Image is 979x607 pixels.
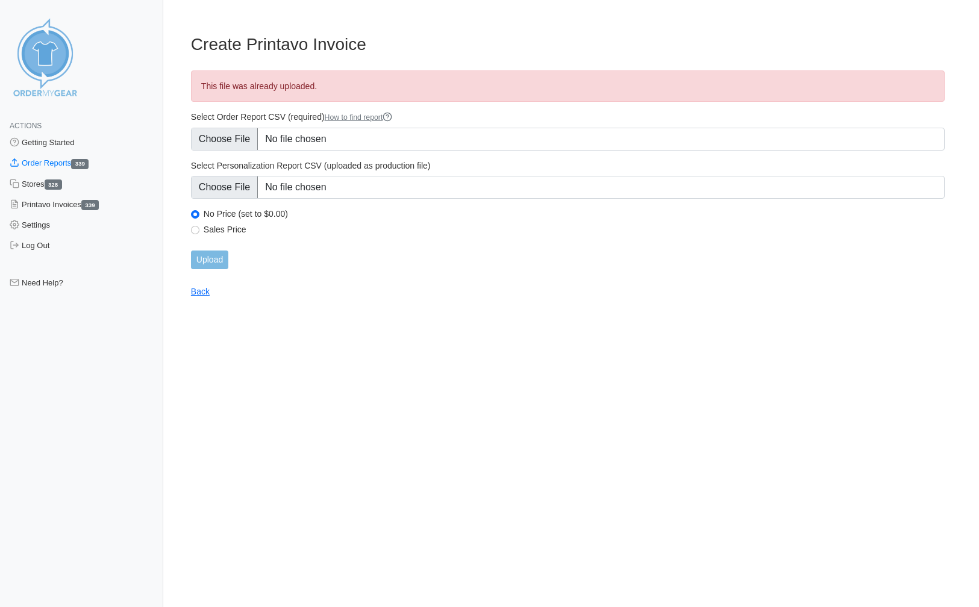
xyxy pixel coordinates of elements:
label: Select Personalization Report CSV (uploaded as production file) [191,160,945,171]
a: Back [191,287,210,296]
input: Upload [191,251,228,269]
span: Actions [10,122,42,130]
span: 339 [71,159,89,169]
label: Sales Price [204,224,945,235]
span: 328 [45,179,62,190]
label: No Price (set to $0.00) [204,208,945,219]
h3: Create Printavo Invoice [191,34,945,55]
div: This file was already uploaded. [191,70,945,102]
span: 339 [81,200,99,210]
label: Select Order Report CSV (required) [191,111,945,123]
a: How to find report [325,113,393,122]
